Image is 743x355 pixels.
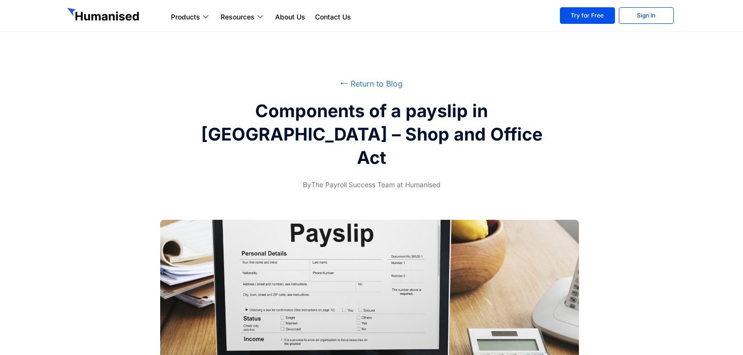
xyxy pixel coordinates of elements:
a: Contact Us [310,11,356,23]
a: ⭠ Return to Blog [340,79,403,89]
a: Sign In [619,7,674,24]
h2: Components of a payslip in [GEOGRAPHIC_DATA] – Shop and Office Act [189,99,554,169]
img: GetHumanised Logo [67,8,141,23]
a: About Us [270,11,310,23]
a: Try for Free [560,7,615,24]
span: The Payroll Success Team at Humanised [303,179,441,191]
a: Resources [216,11,270,23]
a: Products [166,11,216,23]
span: By [303,180,311,189]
